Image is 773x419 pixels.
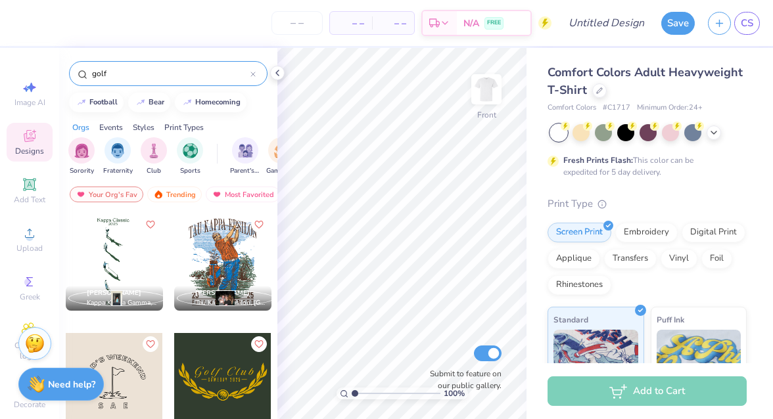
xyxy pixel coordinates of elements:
a: CS [734,12,760,35]
span: # C1717 [603,102,630,114]
div: filter for Game Day [266,137,296,176]
input: – – [271,11,323,35]
div: filter for Fraternity [103,137,133,176]
button: filter button [266,137,296,176]
span: 100 % [444,387,465,399]
div: Vinyl [661,249,697,269]
input: Untitled Design [558,10,655,36]
div: Digital Print [682,223,745,242]
div: filter for Parent's Weekend [230,137,260,176]
img: trend_line.gif [182,99,193,106]
img: most_fav.gif [76,190,86,199]
div: Applique [548,249,600,269]
div: filter for Sorority [68,137,95,176]
img: Sports Image [183,143,198,158]
strong: Need help? [48,378,95,391]
span: Minimum Order: 24 + [637,102,703,114]
span: Club [147,166,161,176]
button: filter button [230,137,260,176]
button: Like [143,336,158,352]
button: Like [143,217,158,232]
button: football [69,93,124,112]
span: Upload [16,243,43,254]
button: Like [251,336,267,352]
button: filter button [103,137,133,176]
span: Tau Kappa Epsilon, [GEOGRAPHIC_DATA][US_STATE] [195,298,266,308]
img: most_fav.gif [212,190,222,199]
span: Greek [20,292,40,302]
span: Decorate [14,399,45,410]
input: Try "Alpha" [91,67,250,80]
button: filter button [141,137,167,176]
button: filter button [177,137,203,176]
div: Events [99,121,123,133]
span: Kappa Kappa Gamma, [GEOGRAPHIC_DATA] [87,298,158,308]
div: This color can be expedited for 5 day delivery. [563,154,725,178]
span: Sports [180,166,200,176]
span: Fraternity [103,166,133,176]
span: N/A [463,16,479,30]
img: Parent's Weekend Image [238,143,253,158]
button: Like [251,217,267,232]
span: Game Day [266,166,296,176]
span: Puff Ink [657,313,684,326]
span: Sorority [70,166,94,176]
div: Foil [701,249,732,269]
span: – – [380,16,406,30]
div: Most Favorited [206,187,280,202]
img: Fraternity Image [110,143,125,158]
div: football [89,99,118,106]
span: Image AI [14,97,45,108]
span: FREE [487,18,501,28]
div: Rhinestones [548,275,611,295]
img: trending.gif [153,190,164,199]
div: Screen Print [548,223,611,242]
span: – – [338,16,364,30]
span: Designs [15,146,44,156]
div: Embroidery [615,223,678,242]
span: Comfort Colors [548,102,596,114]
button: filter button [68,137,95,176]
div: Front [477,109,496,121]
span: Clipart & logos [7,340,53,361]
img: Game Day Image [274,143,289,158]
div: filter for Sports [177,137,203,176]
img: Club Image [147,143,161,158]
img: Front [473,76,500,102]
span: Add Text [14,194,45,205]
label: Submit to feature on our public gallery. [423,368,502,391]
div: Your Org's Fav [70,187,143,202]
div: Transfers [604,249,657,269]
div: Styles [133,121,154,133]
strong: Fresh Prints Flash: [563,155,633,165]
span: Comfort Colors Adult Heavyweight T-Shirt [548,64,743,98]
div: Orgs [72,121,89,133]
span: [PERSON_NAME] [195,288,250,298]
span: Standard [553,313,588,326]
button: Save [661,12,695,35]
img: trend_line.gif [76,99,87,106]
span: Parent's Weekend [230,166,260,176]
img: Standard [553,330,638,395]
span: CS [741,16,753,31]
div: filter for Club [141,137,167,176]
button: homecoming [175,93,246,112]
span: [PERSON_NAME] [87,288,141,298]
div: homecoming [195,99,241,106]
div: Print Type [548,196,747,211]
img: Sorority Image [74,143,89,158]
div: Print Types [164,121,204,133]
img: Puff Ink [657,330,741,395]
img: trend_line.gif [135,99,146,106]
div: bear [149,99,164,106]
button: bear [128,93,170,112]
div: Trending [147,187,202,202]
